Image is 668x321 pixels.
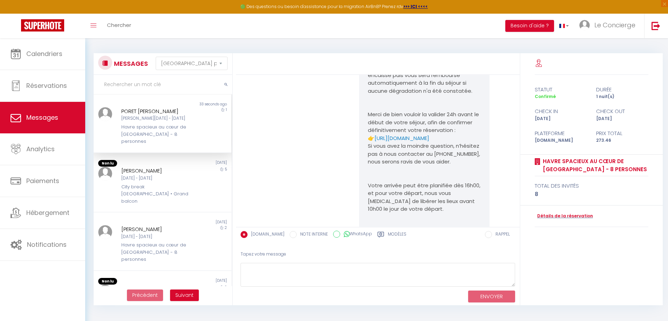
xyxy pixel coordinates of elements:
[121,175,193,182] div: [DATE] - [DATE]
[98,167,112,181] img: ...
[102,14,136,38] a: Chercher
[121,107,193,116] div: PORET [PERSON_NAME]
[530,85,592,94] div: statut
[121,242,193,263] div: Havre spacieux au cœur de [GEOGRAPHIC_DATA] - 8 personnes
[225,167,227,172] span: 5
[535,93,556,99] span: Confirmé
[175,292,194,299] span: Suivant
[492,231,510,239] label: RAPPEL
[98,278,117,285] span: Non lu
[225,285,227,290] span: 2
[368,182,481,213] p: Votre arrivée peut être planifiée dès 16h00, et pour votre départ, nous vous [MEDICAL_DATA] de li...
[170,289,199,301] button: Next
[594,21,635,29] span: Le Concierge
[468,291,515,303] button: ENVOYER
[162,102,231,107] div: 33 seconds ago
[388,231,406,240] label: Modèles
[530,107,592,116] div: check in
[375,134,429,142] a: [URL][DOMAIN_NAME]
[98,285,112,299] img: ...
[368,142,481,166] p: Si vous avez la moindre question, n’hésitez pas à nous contacter au [PHONE_NUMBER], nous serons r...
[540,157,649,174] a: Havre spacieux au cœur de [GEOGRAPHIC_DATA] - 8 personnes
[121,233,193,240] div: [DATE] - [DATE]
[21,19,64,32] img: Super Booking
[162,278,231,285] div: [DATE]
[403,4,428,9] a: >>> ICI <<<<
[652,21,660,30] img: logout
[27,240,67,249] span: Notifications
[132,292,158,299] span: Précédent
[26,208,69,217] span: Hébergement
[127,289,163,301] button: Previous
[121,183,193,205] div: City break [GEOGRAPHIC_DATA] • Grand balcon
[505,20,554,32] button: Besoin d'aide ?
[535,190,649,198] div: 8
[592,85,653,94] div: durée
[26,113,58,122] span: Messages
[226,107,227,112] span: 1
[121,115,193,122] div: [PERSON_NAME][DATE] - [DATE]
[98,225,112,239] img: ...
[368,63,481,95] p: Au-delà de 7 jours, la caution sera encaissé puis vous sera remboursé automatiquement à la fin du...
[162,160,231,167] div: [DATE]
[107,21,131,29] span: Chercher
[121,167,193,175] div: [PERSON_NAME]
[121,225,193,233] div: [PERSON_NAME]
[26,81,67,90] span: Réservations
[592,93,653,100] div: 1 nuit(s)
[121,124,193,145] div: Havre spacieux au cœur de [GEOGRAPHIC_DATA] - 8 personnes
[530,116,592,122] div: [DATE]
[592,107,653,116] div: check out
[94,75,232,95] input: Rechercher un mot clé
[26,145,55,153] span: Analytics
[248,231,284,239] label: [DOMAIN_NAME]
[241,246,515,263] div: Tapez votre message
[162,219,231,225] div: [DATE]
[574,14,644,38] a: ... Le Concierge
[121,285,193,293] div: [PERSON_NAME]
[98,160,117,167] span: Non lu
[592,129,653,138] div: Prix total
[592,137,653,144] div: 273.46
[340,231,372,238] label: WhatsApp
[368,111,481,142] p: Merci de bien vouloir la valider 24h avant le début de votre séjour, afin de confirmer définitive...
[112,56,148,71] h3: MESSAGES
[98,107,112,121] img: ...
[530,137,592,144] div: [DOMAIN_NAME]
[535,182,649,190] div: total des invités
[297,231,328,239] label: NOTE INTERNE
[579,20,590,30] img: ...
[530,129,592,138] div: Plateforme
[26,176,59,185] span: Paiements
[592,116,653,122] div: [DATE]
[26,49,62,58] span: Calendriers
[225,225,227,230] span: 2
[535,213,593,219] a: Détails de la réservation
